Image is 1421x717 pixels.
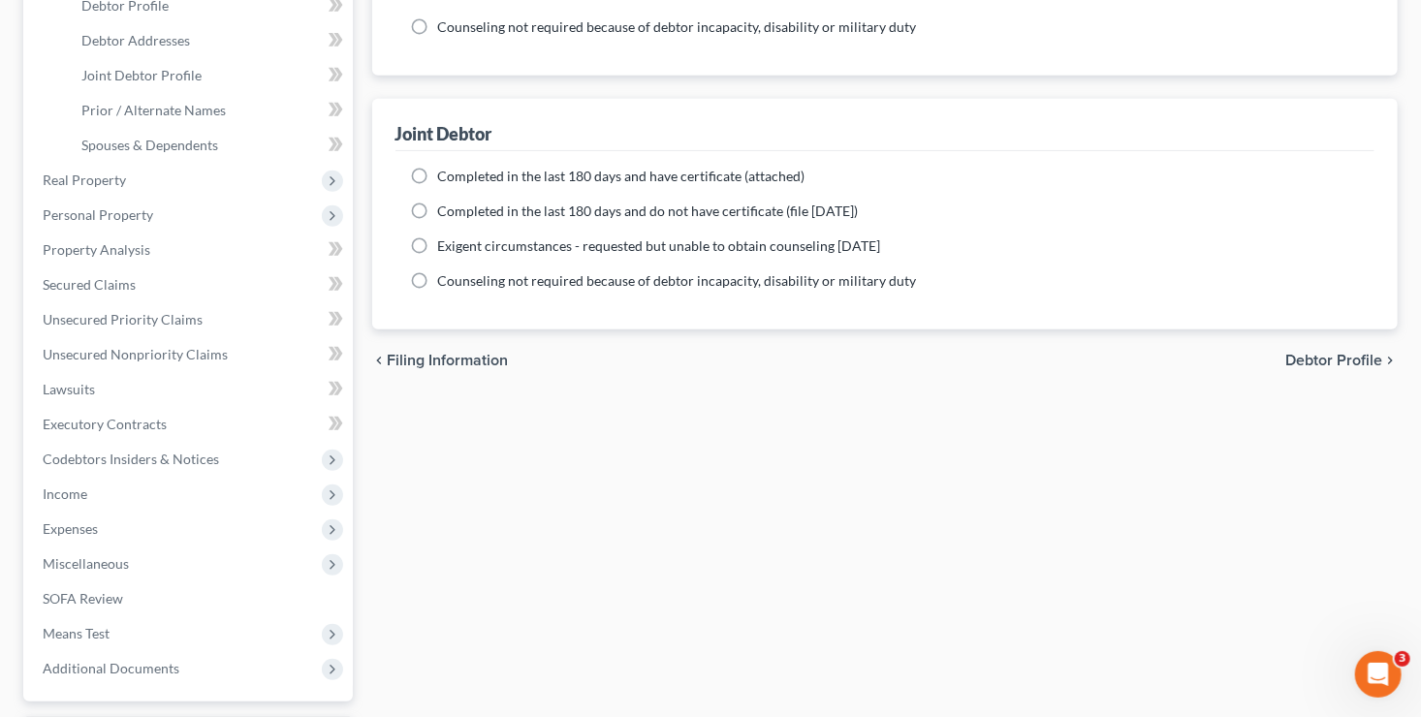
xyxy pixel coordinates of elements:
a: Unsecured Priority Claims [27,302,353,337]
a: Prior / Alternate Names [66,93,353,128]
span: Personal Property [43,206,153,223]
span: Lawsuits [43,381,95,397]
button: Debtor Profile chevron_right [1285,353,1398,368]
a: Unsecured Nonpriority Claims [27,337,353,372]
span: Counseling not required because of debtor incapacity, disability or military duty [438,18,917,35]
span: Income [43,485,87,502]
i: chevron_right [1382,353,1398,368]
span: Joint Debtor Profile [81,67,202,83]
span: Executory Contracts [43,416,167,432]
span: Real Property [43,171,126,188]
span: Counseling not required because of debtor incapacity, disability or military duty [438,272,917,289]
div: Joint Debtor [395,122,492,145]
a: Debtor Addresses [66,23,353,58]
span: Completed in the last 180 days and have certificate (attached) [438,168,805,184]
span: Spouses & Dependents [81,137,218,153]
a: SOFA Review [27,581,353,616]
span: Prior / Alternate Names [81,102,226,118]
span: Exigent circumstances - requested but unable to obtain counseling [DATE] [438,237,881,254]
span: Unsecured Priority Claims [43,311,203,327]
a: Property Analysis [27,233,353,267]
span: Filing Information [388,353,509,368]
span: Secured Claims [43,276,136,293]
span: Additional Documents [43,660,179,676]
span: Completed in the last 180 days and do not have certificate (file [DATE]) [438,203,859,219]
span: Debtor Profile [1285,353,1382,368]
i: chevron_left [372,353,388,368]
span: Means Test [43,625,110,641]
a: Spouses & Dependents [66,128,353,163]
span: Codebtors Insiders & Notices [43,451,219,467]
span: Miscellaneous [43,555,129,572]
span: SOFA Review [43,590,123,607]
span: 3 [1395,651,1410,667]
button: chevron_left Filing Information [372,353,509,368]
span: Expenses [43,520,98,537]
span: Debtor Addresses [81,32,190,48]
a: Secured Claims [27,267,353,302]
a: Joint Debtor Profile [66,58,353,93]
span: Unsecured Nonpriority Claims [43,346,228,362]
a: Executory Contracts [27,407,353,442]
a: Lawsuits [27,372,353,407]
iframe: Intercom live chat [1355,651,1402,698]
span: Property Analysis [43,241,150,258]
